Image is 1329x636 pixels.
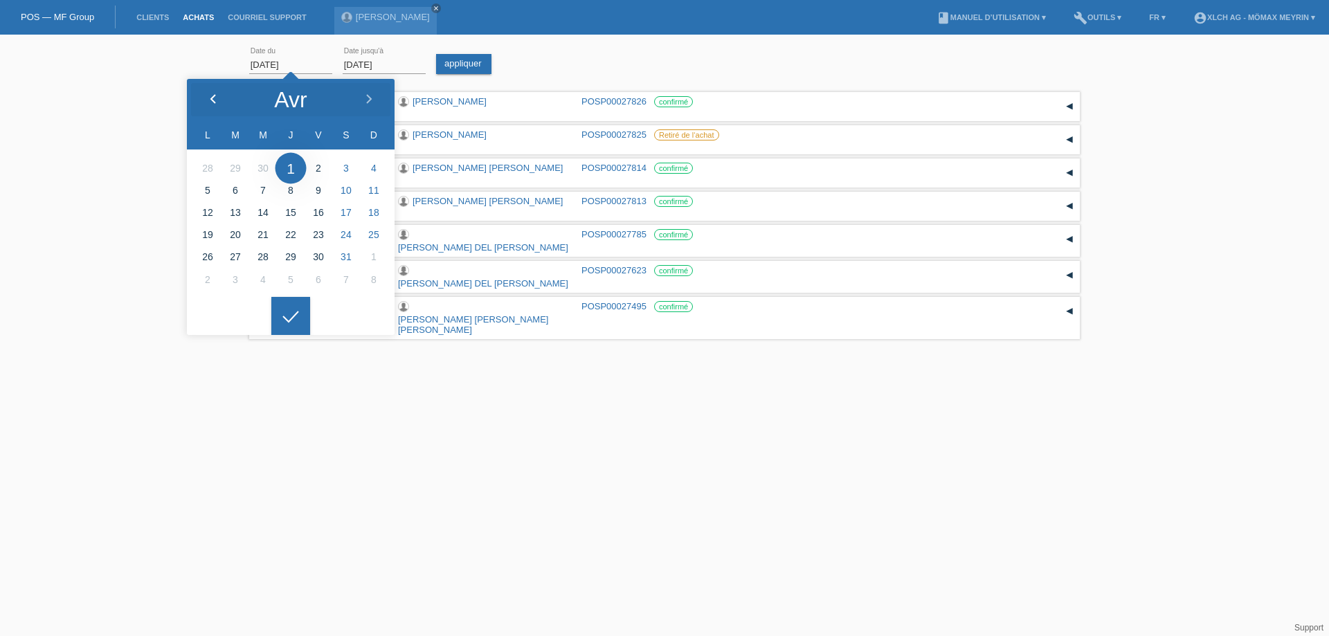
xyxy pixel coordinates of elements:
label: confirmé [654,196,693,207]
a: POS — MF Group [21,12,94,22]
a: appliquer [436,54,491,74]
label: confirmé [654,163,693,174]
div: étendre/coller [1059,196,1080,217]
div: étendre/coller [1059,229,1080,250]
a: Achats [176,13,221,21]
a: buildOutils ▾ [1067,13,1128,21]
a: POSP00027813 [581,196,647,206]
i: close [433,5,440,12]
a: Support [1294,623,1323,633]
a: Courriel Support [221,13,313,21]
label: Retiré de l‘achat [654,129,719,140]
i: account_circle [1193,11,1207,25]
a: POSP00027825 [581,129,647,140]
a: close [431,3,441,13]
a: account_circleXLCH AG - Mömax Meyrin ▾ [1186,13,1322,21]
a: POSP00027785 [581,229,647,239]
label: confirmé [654,301,693,312]
div: étendre/coller [1059,265,1080,286]
i: build [1074,11,1087,25]
div: étendre/coller [1059,301,1080,322]
i: book [937,11,950,25]
a: POSP00027623 [581,265,647,275]
a: FR ▾ [1142,13,1173,21]
label: confirmé [654,96,693,107]
a: POSP00027826 [581,96,647,107]
label: confirmé [654,265,693,276]
a: Clients [129,13,176,21]
a: [PERSON_NAME] [PERSON_NAME] [413,196,563,206]
a: [PERSON_NAME] [PERSON_NAME] [PERSON_NAME] [398,314,548,335]
a: bookManuel d’utilisation ▾ [930,13,1053,21]
a: [PERSON_NAME] DEL [PERSON_NAME] [398,278,568,289]
a: [PERSON_NAME] [413,129,487,140]
a: [PERSON_NAME] [356,12,430,22]
div: étendre/coller [1059,129,1080,150]
a: [PERSON_NAME] DEL [PERSON_NAME] [398,242,568,253]
label: confirmé [654,229,693,240]
div: étendre/coller [1059,163,1080,183]
div: Avr [274,89,307,111]
a: [PERSON_NAME] [413,96,487,107]
div: étendre/coller [1059,96,1080,117]
a: POSP00027814 [581,163,647,173]
a: [PERSON_NAME] [PERSON_NAME] [413,163,563,173]
a: POSP00027495 [581,301,647,311]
